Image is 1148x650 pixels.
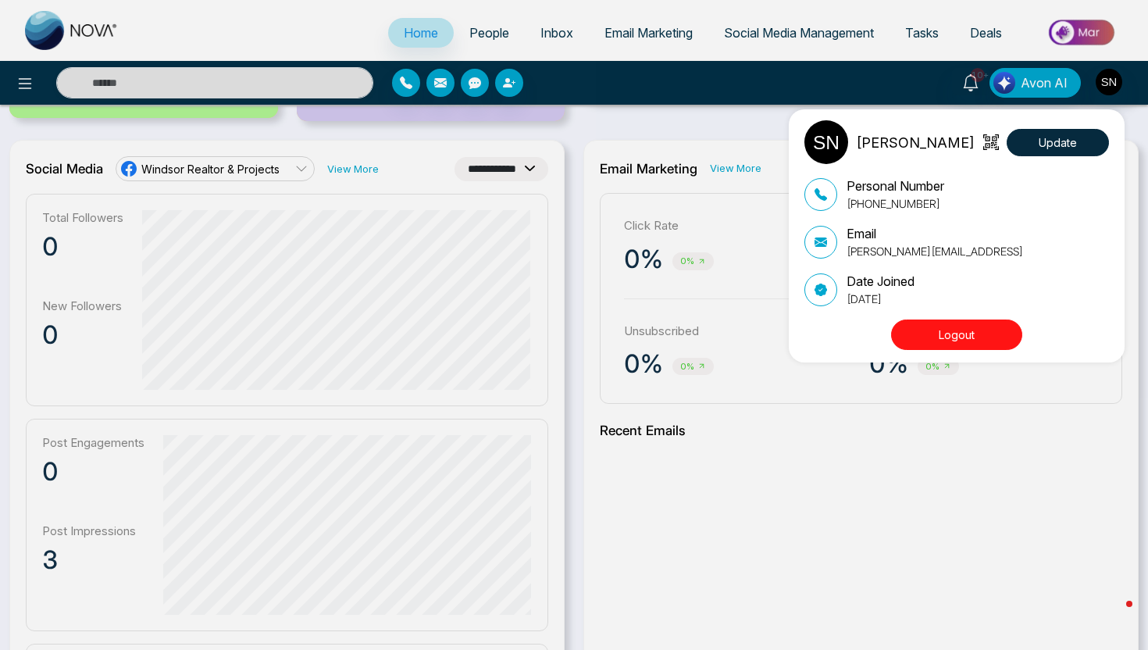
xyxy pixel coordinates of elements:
[847,243,1023,259] p: [PERSON_NAME][EMAIL_ADDRESS]
[1095,597,1132,634] iframe: Intercom live chat
[847,291,914,307] p: [DATE]
[891,320,1022,350] button: Logout
[847,177,944,195] p: Personal Number
[856,132,975,153] p: [PERSON_NAME]
[847,195,944,212] p: [PHONE_NUMBER]
[847,272,914,291] p: Date Joined
[1007,129,1109,156] button: Update
[847,224,1023,243] p: Email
